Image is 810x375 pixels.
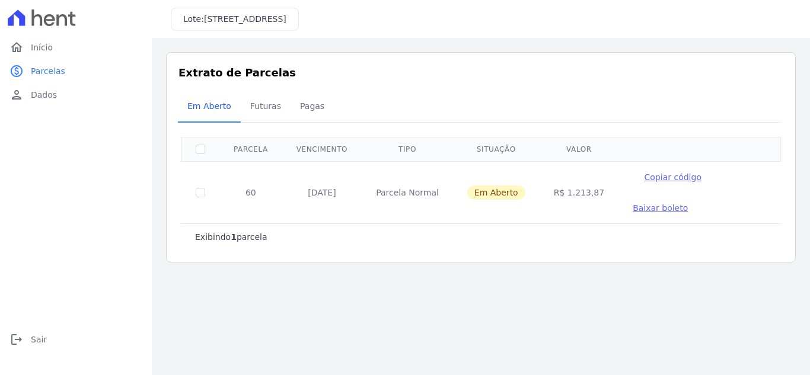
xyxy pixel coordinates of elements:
[467,185,525,200] span: Em Aberto
[9,64,24,78] i: paid
[291,92,334,123] a: Pagas
[5,328,147,351] a: logoutSair
[31,41,53,53] span: Início
[9,332,24,347] i: logout
[183,13,286,25] h3: Lote:
[293,94,331,118] span: Pagas
[204,14,286,24] span: [STREET_ADDRESS]
[243,94,288,118] span: Futuras
[362,137,453,161] th: Tipo
[31,89,57,101] span: Dados
[282,137,362,161] th: Vencimento
[195,231,267,243] p: Exibindo parcela
[241,92,291,123] a: Futuras
[5,59,147,83] a: paidParcelas
[180,94,238,118] span: Em Aberto
[633,203,688,213] span: Baixar boleto
[5,36,147,59] a: homeInício
[31,65,65,77] span: Parcelas
[633,202,688,214] a: Baixar boleto
[178,92,241,123] a: Em Aberto
[633,171,713,183] button: Copiar código
[9,40,24,55] i: home
[178,65,783,81] h3: Extrato de Parcelas
[5,83,147,107] a: personDados
[540,137,618,161] th: Valor
[540,161,618,223] td: R$ 1.213,87
[362,161,453,223] td: Parcela Normal
[219,161,282,223] td: 60
[282,161,362,223] td: [DATE]
[453,137,540,161] th: Situação
[645,172,701,182] span: Copiar código
[231,232,237,242] b: 1
[219,137,282,161] th: Parcela
[9,88,24,102] i: person
[31,334,47,345] span: Sair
